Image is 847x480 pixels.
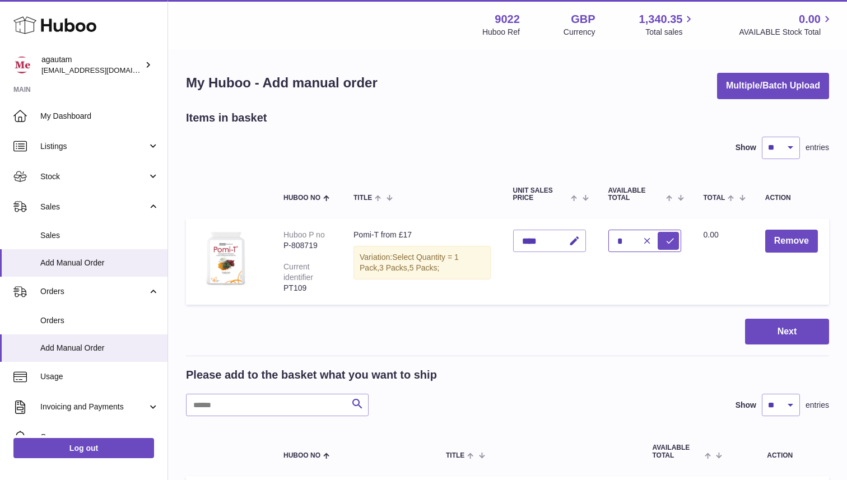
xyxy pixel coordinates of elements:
a: 0.00 AVAILABLE Stock Total [739,12,834,38]
button: Next [745,319,829,345]
span: 0.00 [799,12,821,27]
a: Log out [13,438,154,458]
button: Multiple/Batch Upload [717,73,829,99]
span: Cases [40,432,159,442]
span: Total sales [645,27,695,38]
span: Select Quantity = 1 Pack,3 Packs,5 Packs; [360,253,459,272]
div: Action [765,194,818,202]
span: Sales [40,230,159,241]
a: 1,340.35 Total sales [639,12,696,38]
button: Remove [765,230,818,253]
td: Pomi-T from £17 [342,218,501,304]
strong: GBP [571,12,595,27]
span: Huboo no [283,194,320,202]
div: Current identifier [283,262,313,282]
span: My Dashboard [40,111,159,122]
div: Huboo Ref [482,27,520,38]
span: AVAILABLE Total [652,444,702,459]
span: AVAILABLE Total [608,187,664,202]
div: Currency [564,27,595,38]
span: Add Manual Order [40,258,159,268]
span: Stock [40,171,147,182]
span: Sales [40,202,147,212]
span: Total [704,194,725,202]
label: Show [736,142,756,153]
span: AVAILABLE Stock Total [739,27,834,38]
span: Title [353,194,372,202]
span: Listings [40,141,147,152]
span: Title [446,452,464,459]
label: Show [736,400,756,411]
span: [EMAIL_ADDRESS][DOMAIN_NAME] [41,66,165,74]
span: entries [806,400,829,411]
img: Pomi-T from £17 [197,230,253,286]
span: Usage [40,371,159,382]
span: Huboo no [283,452,320,459]
th: Action [730,433,829,470]
div: PT109 [283,283,331,293]
span: entries [806,142,829,153]
span: 0.00 [704,230,719,239]
h1: My Huboo - Add manual order [186,74,378,92]
div: agautam [41,54,142,76]
h2: Items in basket [186,110,267,125]
img: info@naturemedical.co.uk [13,57,30,73]
span: 1,340.35 [639,12,683,27]
span: Unit Sales Price [513,187,569,202]
strong: 9022 [495,12,520,27]
div: Huboo P no [283,230,325,239]
div: Variation: [353,246,490,279]
h2: Please add to the basket what you want to ship [186,367,437,383]
div: P-808719 [283,240,331,251]
span: Orders [40,315,159,326]
span: Invoicing and Payments [40,402,147,412]
span: Orders [40,286,147,297]
span: Add Manual Order [40,343,159,353]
